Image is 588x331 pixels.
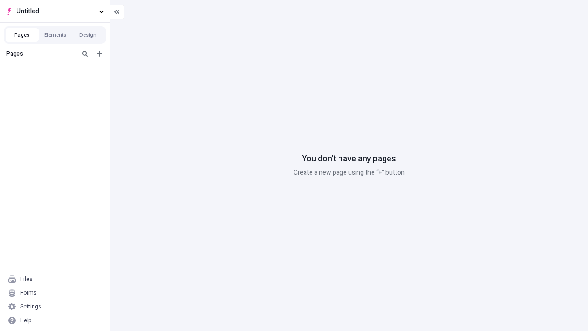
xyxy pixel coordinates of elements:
p: You don’t have any pages [302,153,396,165]
button: Add new [94,48,105,59]
div: Forms [20,289,37,297]
button: Design [72,28,105,42]
div: Pages [6,50,76,57]
span: Untitled [17,6,95,17]
div: Files [20,275,33,283]
div: Help [20,317,32,324]
button: Elements [39,28,72,42]
button: Pages [6,28,39,42]
p: Create a new page using the “+” button [294,168,405,178]
div: Settings [20,303,41,310]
